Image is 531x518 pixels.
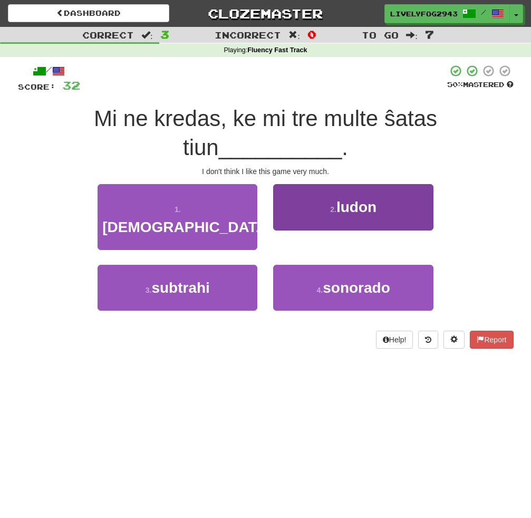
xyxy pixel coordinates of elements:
small: 3 . [146,286,152,294]
strong: Fluency Fast Track [247,46,307,54]
button: 2.ludon [273,184,433,230]
span: sonorado [323,280,390,296]
span: / [481,8,486,16]
span: 32 [62,79,80,92]
span: . [342,135,348,160]
div: I don't think I like this game very much. [18,166,514,177]
button: 4.sonorado [273,265,433,311]
span: subtrahi [151,280,209,296]
button: Help! [376,331,413,349]
small: 1 . [175,205,181,214]
small: 4 . [317,286,323,294]
div: / [18,64,80,78]
button: 3.subtrahi [98,265,257,311]
a: Dashboard [8,4,169,22]
span: LivelyFog2943 [390,9,458,18]
div: Mastered [447,80,514,90]
span: Correct [82,30,134,40]
button: Report [470,331,513,349]
span: __________ [219,135,342,160]
span: ludon [336,199,376,215]
span: 0 [307,28,316,41]
span: : [141,31,153,40]
span: 3 [160,28,169,41]
button: Round history (alt+y) [418,331,438,349]
span: Score: [18,82,56,91]
span: 50 % [447,80,463,89]
small: 2 . [330,205,336,214]
span: : [288,31,300,40]
span: : [406,31,418,40]
button: 1.[DEMOGRAPHIC_DATA] [98,184,257,250]
span: Incorrect [215,30,281,40]
a: LivelyFog2943 / [384,4,510,23]
span: To go [362,30,399,40]
span: Mi ne kredas, ke mi tre multe ŝatas tiun [94,106,437,160]
span: 7 [425,28,434,41]
span: [DEMOGRAPHIC_DATA] [102,219,272,235]
a: Clozemaster [185,4,346,23]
